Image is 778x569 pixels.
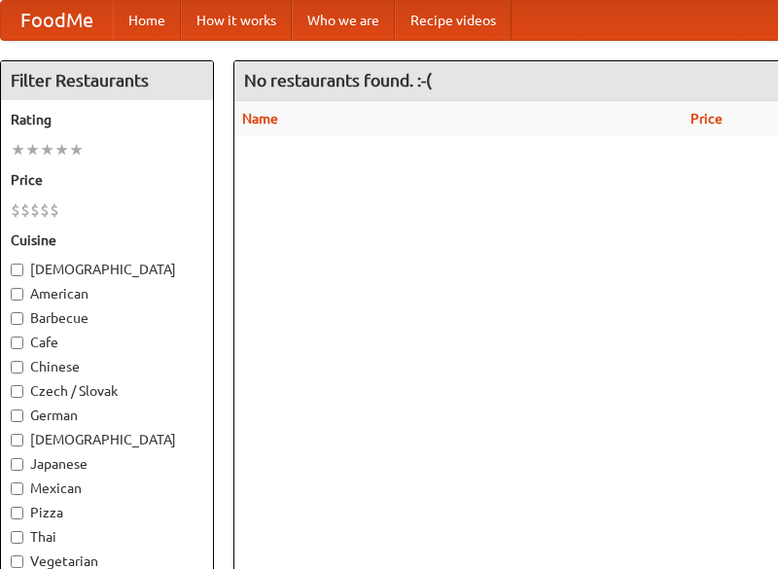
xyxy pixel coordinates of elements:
li: $ [40,199,50,221]
li: ★ [54,139,69,160]
li: $ [50,199,59,221]
input: [DEMOGRAPHIC_DATA] [11,434,23,446]
li: ★ [11,139,25,160]
li: $ [20,199,30,221]
label: German [11,406,203,425]
h5: Price [11,170,203,190]
h5: Rating [11,110,203,129]
a: FoodMe [1,1,113,40]
input: Barbecue [11,312,23,325]
input: Cafe [11,337,23,349]
label: [DEMOGRAPHIC_DATA] [11,430,203,449]
li: ★ [40,139,54,160]
li: $ [11,199,20,221]
input: Chinese [11,361,23,373]
li: ★ [69,139,84,160]
input: Japanese [11,458,23,471]
a: Name [242,111,278,126]
label: Japanese [11,454,203,474]
a: Who we are [292,1,395,40]
input: German [11,409,23,422]
a: How it works [181,1,292,40]
input: Vegetarian [11,555,23,568]
input: [DEMOGRAPHIC_DATA] [11,264,23,276]
h4: Filter Restaurants [1,61,213,100]
label: Czech / Slovak [11,381,203,401]
input: Mexican [11,482,23,495]
label: American [11,284,203,303]
li: ★ [25,139,40,160]
label: Thai [11,527,203,547]
input: American [11,288,23,301]
li: $ [30,199,40,221]
h5: Cuisine [11,231,203,250]
label: [DEMOGRAPHIC_DATA] [11,260,203,279]
a: Home [113,1,181,40]
input: Czech / Slovak [11,385,23,398]
input: Thai [11,531,23,544]
label: Mexican [11,479,203,498]
input: Pizza [11,507,23,519]
ng-pluralize: No restaurants found. :-( [244,71,432,89]
label: Chinese [11,357,203,376]
label: Cafe [11,333,203,352]
label: Pizza [11,503,203,522]
a: Price [690,111,723,126]
label: Barbecue [11,308,203,328]
a: Recipe videos [395,1,512,40]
